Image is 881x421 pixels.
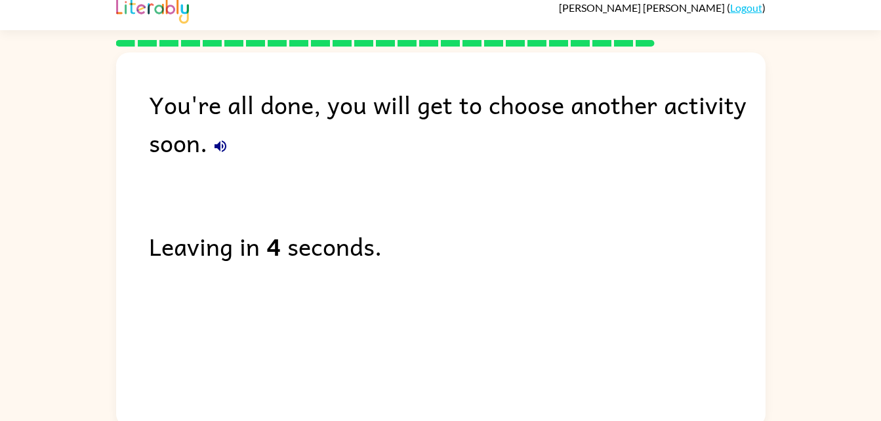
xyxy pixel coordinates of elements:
[559,1,766,14] div: ( )
[149,227,766,265] div: Leaving in seconds.
[730,1,762,14] a: Logout
[559,1,727,14] span: [PERSON_NAME] [PERSON_NAME]
[266,227,281,265] b: 4
[149,85,766,161] div: You're all done, you will get to choose another activity soon.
